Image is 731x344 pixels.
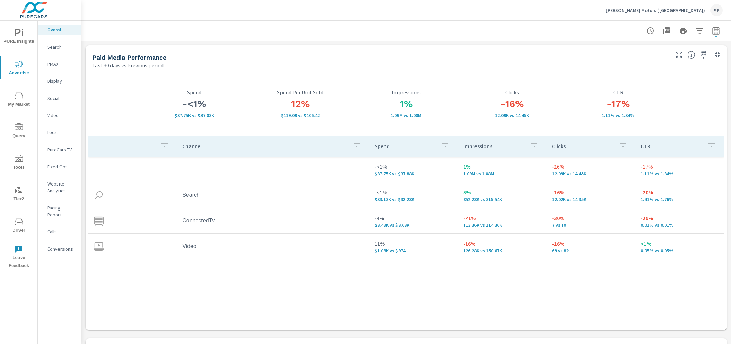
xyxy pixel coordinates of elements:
span: Tier2 [2,186,35,203]
p: -17% [641,163,718,171]
p: Channel [182,143,347,150]
p: 1,091,913 vs 1,080,571 [353,113,459,118]
p: PureCars TV [47,146,76,153]
p: $37,751 vs $37,885 [141,113,247,118]
span: Save this to your personalized report [698,49,709,60]
button: Select Date Range [709,24,723,38]
p: Overall [47,26,76,33]
div: Social [38,93,81,103]
p: Search [47,43,76,50]
p: Video [47,112,76,119]
p: 12,093 vs 14,446 [459,113,565,118]
span: My Market [2,92,35,109]
p: 12,093 vs 14,446 [552,171,630,176]
p: -<1% [375,163,452,171]
p: $33,180 vs $33,285 [375,196,452,202]
div: Conversions [38,244,81,254]
p: <1% [641,240,718,248]
span: Understand performance metrics over the selected time range. [687,51,695,59]
p: 1.41% vs 1.76% [641,196,718,202]
p: 5% [463,188,541,196]
p: -4% [375,214,452,222]
p: [PERSON_NAME] Motors ([GEOGRAPHIC_DATA]) [606,7,705,13]
td: Video [177,238,369,255]
p: CTR [641,143,702,150]
div: PureCars TV [38,144,81,155]
img: icon-connectedtv.svg [94,216,104,226]
p: $37,751 vs $37,885 [375,171,452,176]
div: Fixed Ops [38,162,81,172]
button: Apply Filters [693,24,706,38]
td: Search [177,187,369,204]
button: Print Report [676,24,690,38]
button: Minimize Widget [712,49,723,60]
p: Clicks [459,89,565,95]
p: 1.11% vs 1.34% [641,171,718,176]
p: 0.05% vs 0.05% [641,248,718,253]
div: nav menu [0,21,37,272]
h5: Paid Media Performance [92,54,166,61]
p: $1,083 vs $974 [375,248,452,253]
h3: -17% [565,98,671,110]
p: Conversions [47,245,76,252]
div: Calls [38,227,81,237]
div: Video [38,110,81,120]
p: 113,355 vs 114,361 [463,222,541,228]
p: 1.11% vs 1.34% [565,113,671,118]
div: PMAX [38,59,81,69]
p: -16% [463,240,541,248]
div: Local [38,127,81,138]
p: 852,280 vs 815,540 [463,196,541,202]
p: PMAX [47,61,76,67]
div: Overall [38,25,81,35]
p: Spend [375,143,436,150]
div: Website Analytics [38,179,81,196]
p: Display [47,78,76,85]
p: Pacing Report [47,204,76,218]
button: Make Fullscreen [674,49,684,60]
div: Display [38,76,81,86]
h3: 12% [247,98,353,110]
p: Spend [141,89,247,95]
p: -29% [641,214,718,222]
p: Spend Per Unit Sold [247,89,353,95]
span: Driver [2,218,35,234]
p: -16% [552,240,630,248]
p: Impressions [353,89,459,95]
p: -30% [552,214,630,222]
p: -<1% [463,214,541,222]
h3: -16% [459,98,565,110]
div: SP [710,4,723,16]
p: 1% [463,163,541,171]
img: icon-search.svg [94,190,104,200]
p: 0.01% vs 0.01% [641,222,718,228]
p: -16% [552,188,630,196]
span: Query [2,123,35,140]
p: -20% [641,188,718,196]
p: Calls [47,228,76,235]
p: Local [47,129,76,136]
p: Social [47,95,76,102]
p: $3,488 vs $3,625 [375,222,452,228]
p: -16% [552,163,630,171]
span: Tools [2,155,35,171]
span: Leave Feedback [2,245,35,270]
p: CTR [565,89,671,95]
img: icon-video.svg [94,241,104,252]
p: 1,091,913 vs 1,080,571 [463,171,541,176]
p: 69 vs 82 [552,248,630,253]
p: $119.09 vs $106.42 [247,113,353,118]
p: Impressions [463,143,524,150]
button: "Export Report to PDF" [660,24,674,38]
span: Advertise [2,60,35,77]
p: 12,017 vs 14,354 [552,196,630,202]
p: Clicks [552,143,613,150]
td: ConnectedTv [177,212,369,229]
div: Search [38,42,81,52]
p: Last 30 days vs Previous period [92,61,164,69]
p: 7 vs 10 [552,222,630,228]
p: 11% [375,240,452,248]
p: Website Analytics [47,180,76,194]
p: 126,278 vs 150,670 [463,248,541,253]
h3: 1% [353,98,459,110]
